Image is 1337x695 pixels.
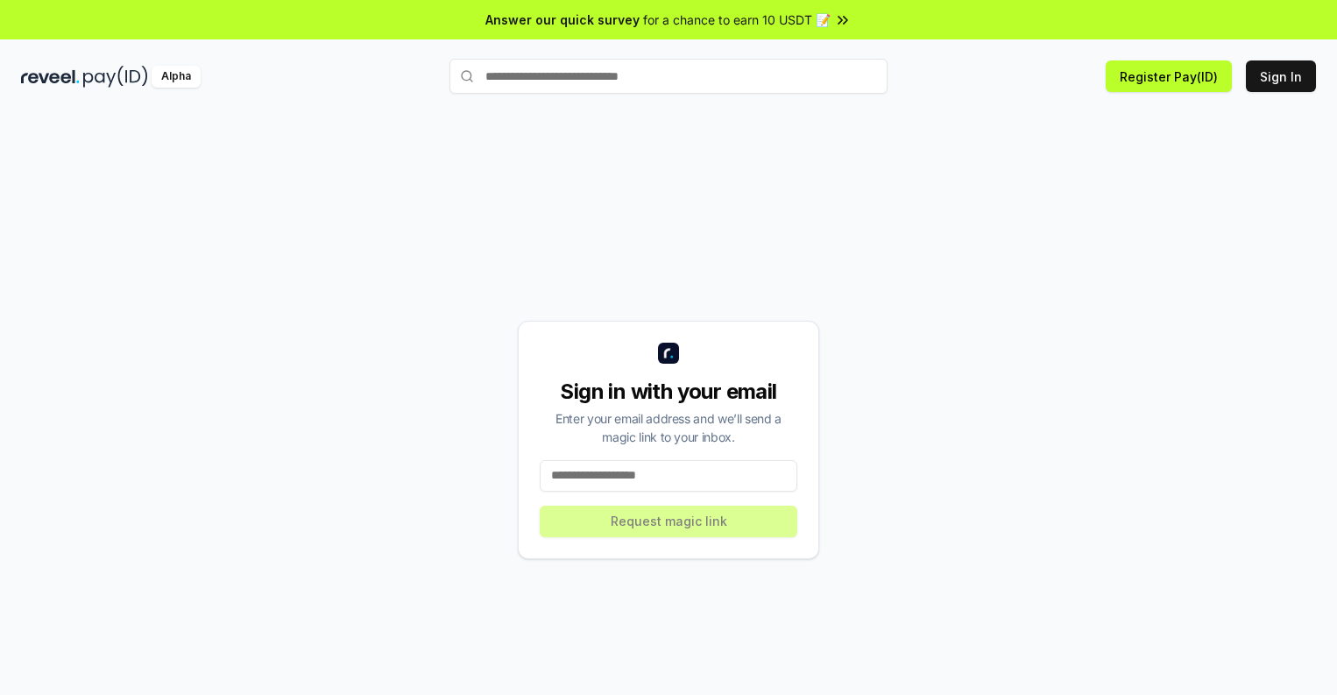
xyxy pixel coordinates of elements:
span: Answer our quick survey [485,11,640,29]
img: pay_id [83,66,148,88]
button: Register Pay(ID) [1106,60,1232,92]
div: Alpha [152,66,201,88]
span: for a chance to earn 10 USDT 📝 [643,11,831,29]
img: reveel_dark [21,66,80,88]
img: logo_small [658,343,679,364]
div: Enter your email address and we’ll send a magic link to your inbox. [540,409,797,446]
button: Sign In [1246,60,1316,92]
div: Sign in with your email [540,378,797,406]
